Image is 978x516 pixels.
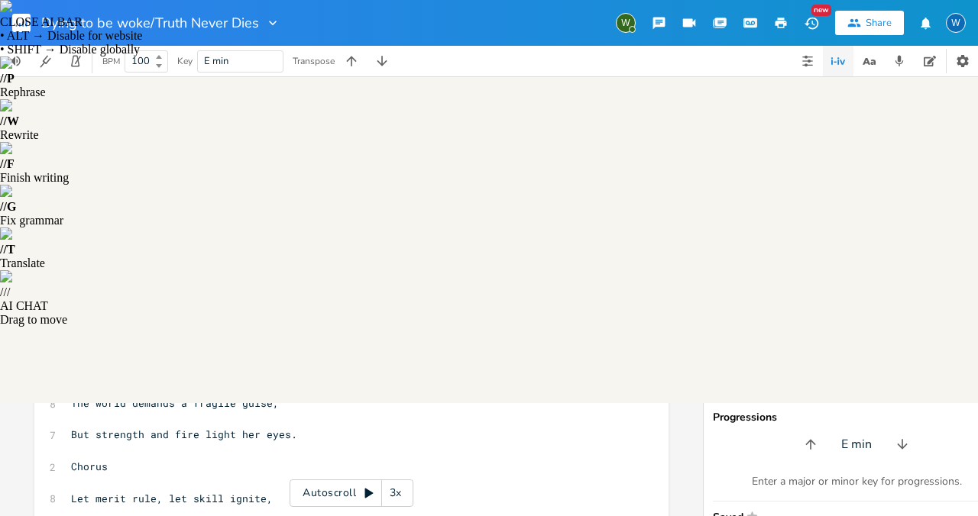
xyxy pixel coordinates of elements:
[841,436,872,453] span: E min
[382,479,410,507] div: 3x
[290,479,413,507] div: Autoscroll
[71,460,108,473] span: Chorus
[71,427,297,441] span: But strength and fire light her eyes.
[71,396,279,410] span: The world demands a fragile guise,
[71,492,273,505] span: Let merit rule, let skill ignite,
